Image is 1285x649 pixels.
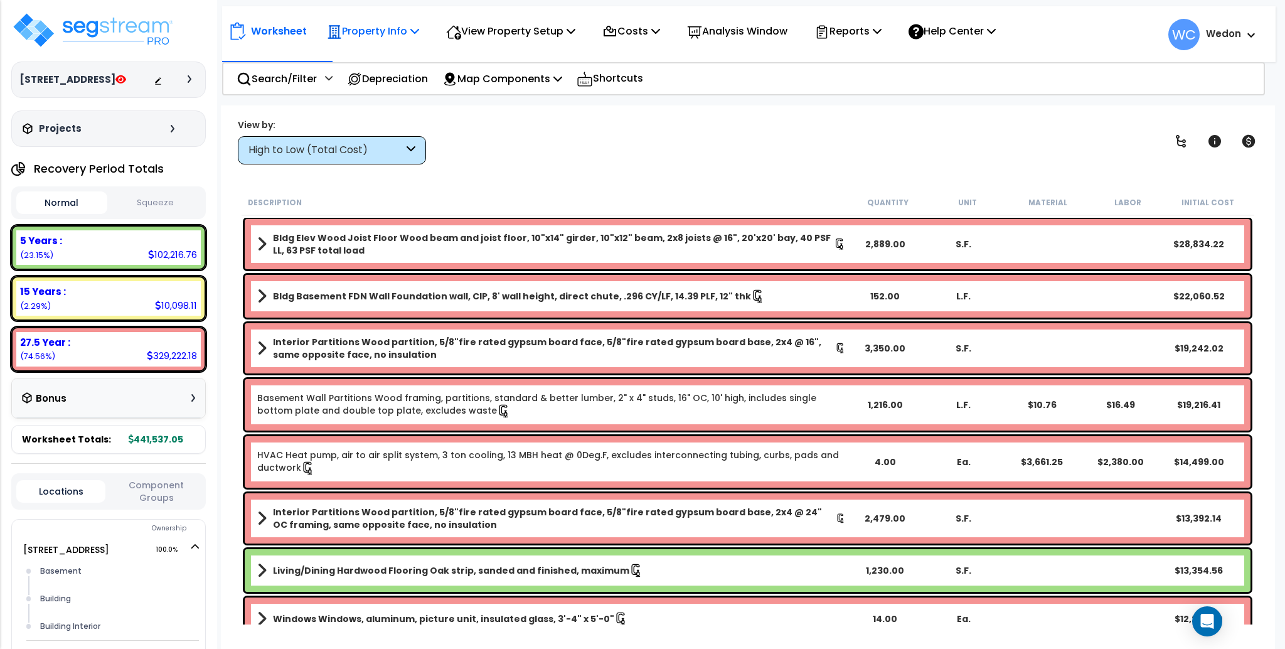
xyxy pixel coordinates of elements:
[237,70,317,87] p: Search/Filter
[248,198,302,208] small: Description
[129,433,183,446] b: 441,537.05
[446,23,575,40] p: View Property Setup
[1160,613,1238,625] div: $12,289.50
[924,399,1003,411] div: L.F.
[110,192,201,214] button: Squeeze
[11,11,174,49] img: logo_pro_r.png
[846,512,924,525] div: 2,479.00
[37,564,199,579] div: Basement
[602,23,660,40] p: Costs
[1160,564,1238,577] div: $13,354.56
[327,23,419,40] p: Property Info
[1160,342,1238,355] div: $19,242.02
[1160,456,1238,468] div: $14,499.00
[1192,606,1222,636] div: Open Intercom Messenger
[147,349,197,362] div: 329,222.18
[846,290,924,303] div: 152.00
[20,301,51,311] small: (2.29%)
[37,591,199,606] div: Building
[442,70,562,87] p: Map Components
[257,610,846,628] a: Assembly Title
[1003,456,1081,468] div: $3,661.25
[1003,399,1081,411] div: $10.76
[909,23,996,40] p: Help Center
[846,456,924,468] div: 4.00
[20,351,55,362] small: (74.56%)
[20,336,70,349] b: 27.5 Year :
[1114,198,1141,208] small: Labor
[39,122,82,135] h3: Projects
[1160,290,1238,303] div: $22,060.52
[20,250,53,260] small: (23.15%)
[257,449,846,475] a: Individual Item
[924,613,1003,625] div: Ea.
[846,399,924,411] div: 1,216.00
[846,342,924,355] div: 3,350.00
[347,70,428,87] p: Depreciation
[1181,198,1234,208] small: Initial Cost
[257,287,846,305] a: Assembly Title
[867,198,909,208] small: Quantity
[273,290,751,303] b: Bldg Basement FDN Wall Foundation wall, CIP, 8' wall height, direct chute, .296 CY/LF, 14.39 PLF,...
[846,613,924,625] div: 14.00
[924,512,1003,525] div: S.F.
[814,23,882,40] p: Reports
[148,248,197,261] div: 102,216.76
[20,285,66,298] b: 15 Years :
[257,392,846,418] a: Individual Item
[36,394,67,404] h3: Bonus
[340,64,435,94] div: Depreciation
[112,478,201,505] button: Component Groups
[1081,399,1160,411] div: $16.49
[273,506,836,531] b: Interior Partitions Wood partition, 5/8"fire rated gypsum board face, 5/8"fire rated gypsum board...
[924,238,1003,250] div: S.F.
[37,521,205,536] div: Ownership
[257,232,846,257] a: Assembly Title
[924,290,1003,303] div: L.F.
[16,480,105,503] button: Locations
[257,506,846,531] a: Assembly Title
[924,564,1003,577] div: S.F.
[1168,19,1200,50] span: WC
[273,564,629,577] b: Living/Dining Hardwood Flooring Oak strip, sanded and finished, maximum
[577,70,643,88] p: Shortcuts
[22,433,111,446] span: Worksheet Totals:
[257,562,846,579] a: Assembly Title
[20,234,62,247] b: 5 Years :
[155,299,197,312] div: 10,098.11
[1160,512,1238,525] div: $13,392.14
[924,342,1003,355] div: S.F.
[238,119,426,131] div: View by:
[846,238,924,250] div: 2,889.00
[1160,238,1238,250] div: $28,834.22
[34,163,164,175] h4: Recovery Period Totals
[1028,198,1067,208] small: Material
[156,542,189,557] span: 100.0%
[958,198,977,208] small: Unit
[16,191,107,214] button: Normal
[273,232,834,257] b: Bldg Elev Wood Joist Floor Wood beam and joist floor, 10"x14" girder, 10"x12" beam, 2x8 joists @ ...
[687,23,787,40] p: Analysis Window
[23,544,109,556] a: [STREET_ADDRESS] 100.0%
[570,63,650,94] div: Shortcuts
[251,23,307,40] p: Worksheet
[273,336,835,361] b: Interior Partitions Wood partition, 5/8"fire rated gypsum board face, 5/8"fire rated gypsum board...
[924,456,1003,468] div: Ea.
[846,564,924,577] div: 1,230.00
[1160,399,1238,411] div: $19,216.41
[257,336,846,361] a: Assembly Title
[248,143,403,158] div: High to Low (Total Cost)
[1206,27,1241,40] b: Wedon
[1081,456,1160,468] div: $2,380.00
[37,619,199,634] div: Building Interior
[273,613,614,625] b: Windows Windows, aluminum, picture unit, insulated glass, 3'-4" x 5'-0"
[19,73,126,86] h3: [STREET_ADDRESS]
